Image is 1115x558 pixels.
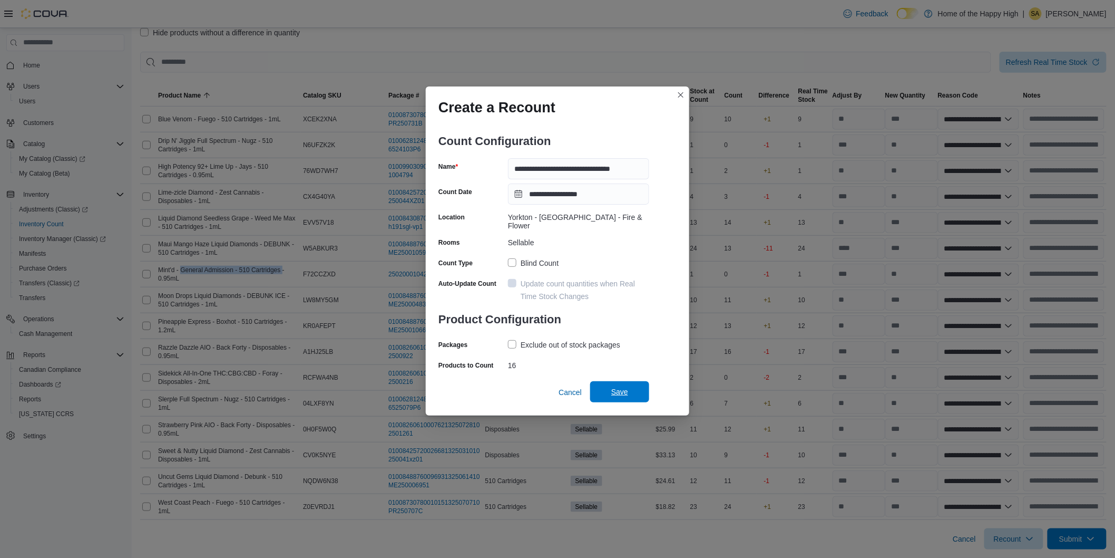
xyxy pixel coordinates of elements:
label: Auto-Update Count [438,280,496,288]
label: Count Type [438,259,473,267]
label: Name [438,162,458,171]
div: Blind Count [521,257,559,270]
button: Closes this modal window [674,89,687,101]
label: Products to Count [438,361,494,370]
div: Yorkton - [GEOGRAPHIC_DATA] - Fire & Flower [508,209,649,230]
div: Update count quantities when Real Time Stock Changes [521,277,649,303]
div: Exclude out of stock packages [521,339,620,351]
label: Location [438,213,465,222]
span: Save [611,387,628,397]
h3: Product Configuration [438,303,649,336]
label: Count Date [438,188,472,196]
label: Packages [438,341,467,349]
div: Sellable [508,234,649,247]
button: Save [590,381,649,402]
label: Rooms [438,238,460,247]
button: Cancel [554,382,586,403]
div: 16 [508,357,649,370]
h1: Create a Recount [438,99,555,116]
span: Cancel [559,387,582,398]
input: Press the down key to open a popover containing a calendar. [508,184,649,205]
h3: Count Configuration [438,124,649,158]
